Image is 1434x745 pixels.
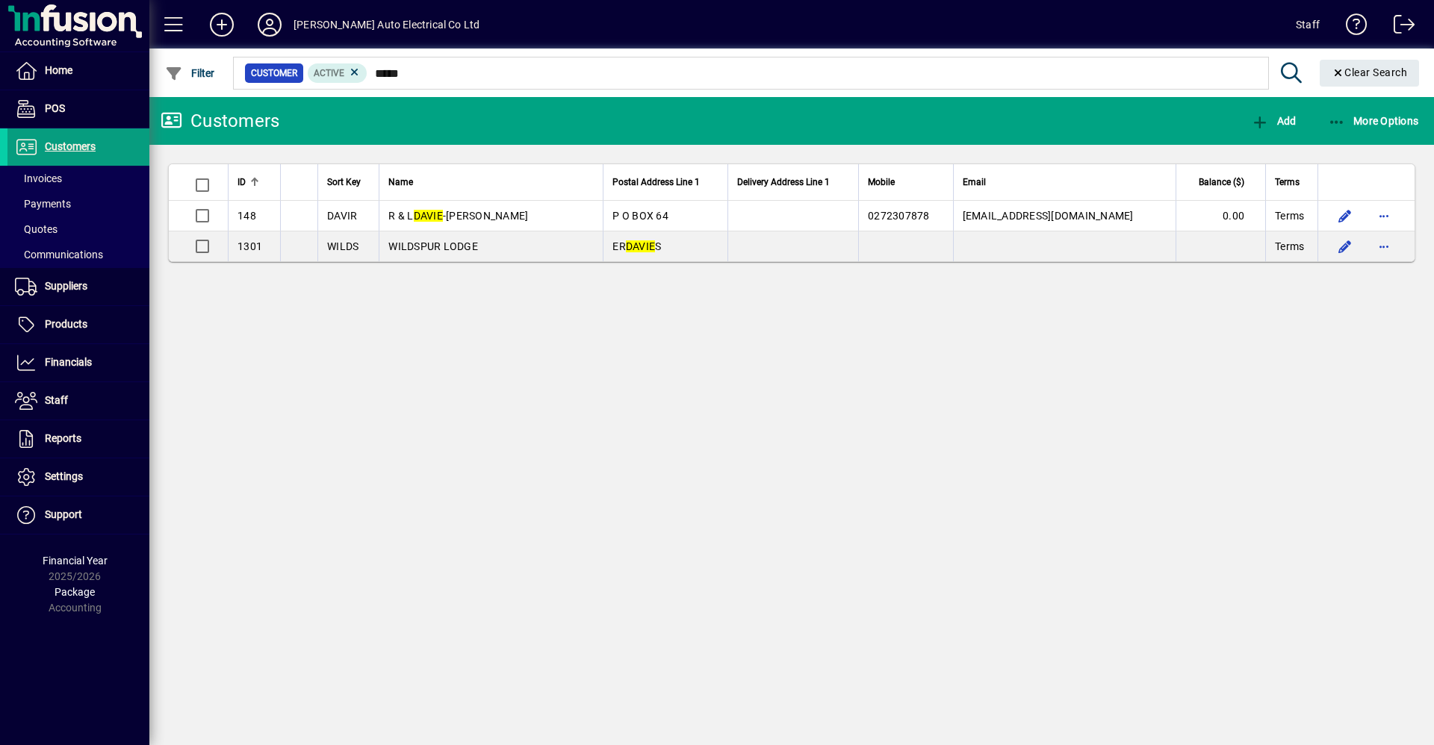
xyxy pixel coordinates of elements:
[238,174,271,190] div: ID
[1335,3,1368,52] a: Knowledge Base
[414,210,443,222] em: DAVIE
[7,344,149,381] a: Financials
[7,191,149,216] a: Payments
[963,210,1134,222] span: [EMAIL_ADDRESS][DOMAIN_NAME]
[7,268,149,305] a: Suppliers
[1332,66,1408,78] span: Clear Search
[1382,3,1415,52] a: Logout
[1176,201,1265,231] td: 0.00
[45,508,82,520] span: Support
[1275,208,1304,223] span: Terms
[612,210,668,222] span: P O BOX 64
[15,249,103,261] span: Communications
[868,210,930,222] span: 0272307878
[7,382,149,420] a: Staff
[327,240,358,252] span: WILDS
[1185,174,1258,190] div: Balance ($)
[55,586,95,598] span: Package
[7,52,149,90] a: Home
[45,394,68,406] span: Staff
[246,11,294,38] button: Profile
[308,63,367,83] mat-chip: Activation Status: Active
[1199,174,1244,190] span: Balance ($)
[612,240,661,252] span: ER S
[165,67,215,79] span: Filter
[7,306,149,343] a: Products
[238,240,262,252] span: 1301
[7,166,149,191] a: Invoices
[238,174,246,190] span: ID
[388,210,528,222] span: R & L -[PERSON_NAME]
[388,240,478,252] span: WILDSPUR LODGE
[1247,107,1300,134] button: Add
[7,458,149,496] a: Settings
[198,11,246,38] button: Add
[1324,107,1423,134] button: More Options
[45,470,83,482] span: Settings
[15,172,62,184] span: Invoices
[612,174,700,190] span: Postal Address Line 1
[963,174,986,190] span: Email
[7,496,149,534] a: Support
[1333,234,1357,258] button: Edit
[7,90,149,128] a: POS
[1328,115,1419,127] span: More Options
[1333,204,1357,228] button: Edit
[45,102,65,114] span: POS
[868,174,943,190] div: Mobile
[327,174,361,190] span: Sort Key
[238,210,256,222] span: 148
[7,216,149,242] a: Quotes
[251,66,297,81] span: Customer
[45,356,92,368] span: Financials
[294,13,479,37] div: [PERSON_NAME] Auto Electrical Co Ltd
[7,420,149,458] a: Reports
[45,432,81,444] span: Reports
[314,68,344,78] span: Active
[1372,204,1396,228] button: More options
[626,240,655,252] em: DAVIE
[1275,239,1304,254] span: Terms
[43,555,108,567] span: Financial Year
[1320,60,1420,87] button: Clear
[388,174,413,190] span: Name
[161,109,279,133] div: Customers
[15,198,71,210] span: Payments
[45,64,72,76] span: Home
[388,174,594,190] div: Name
[868,174,895,190] span: Mobile
[1372,234,1396,258] button: More options
[161,60,219,87] button: Filter
[45,318,87,330] span: Products
[7,242,149,267] a: Communications
[1296,13,1320,37] div: Staff
[45,280,87,292] span: Suppliers
[963,174,1167,190] div: Email
[327,210,357,222] span: DAVIR
[1275,174,1300,190] span: Terms
[45,140,96,152] span: Customers
[737,174,830,190] span: Delivery Address Line 1
[1251,115,1296,127] span: Add
[15,223,58,235] span: Quotes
